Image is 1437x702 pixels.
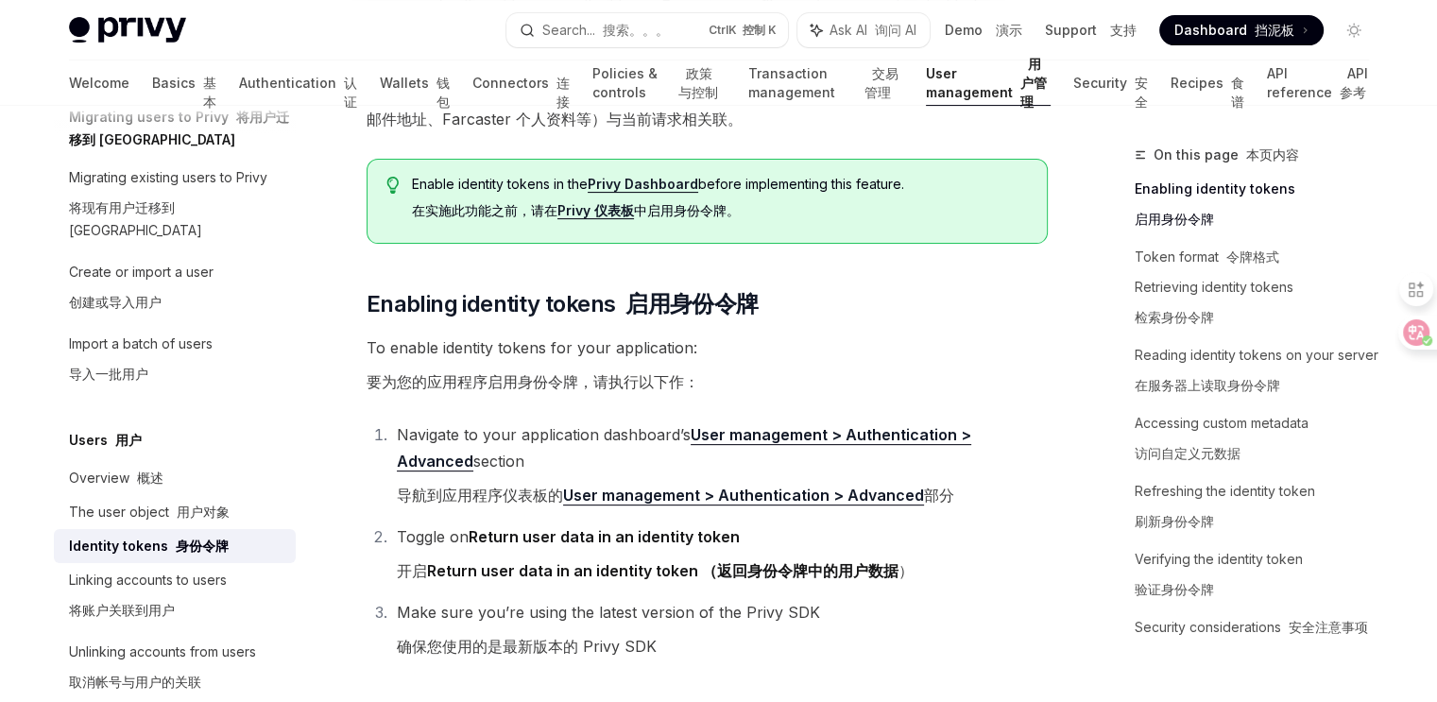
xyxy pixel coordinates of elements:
[69,166,284,249] div: Migrating existing users to Privy
[1135,408,1384,476] a: Accessing custom metadata访问自定义元数据
[1171,60,1244,106] a: Recipes 食谱
[54,255,296,327] a: Create or import a user创建或导入用户
[945,21,1022,40] a: Demo 演示
[1154,144,1299,166] span: On this page
[1110,22,1137,38] font: 支持
[1174,21,1294,40] span: Dashboard
[1135,340,1384,408] a: Reading identity tokens on your server在服务器上读取身份令牌
[1135,445,1240,461] font: 访问自定义元数据
[54,563,296,635] a: Linking accounts to users将账户关联到用户
[1135,75,1148,110] font: 安全
[1246,146,1299,163] font: 本页内容
[412,202,740,219] font: 在实施此功能之前，请在 中启用身份令牌。
[69,294,162,310] font: 创建或导入用户
[1135,476,1384,544] a: Refreshing the identity token刷新身份令牌
[563,486,924,505] a: User management > Authentication > Advanced
[830,21,916,40] span: Ask AI
[69,641,256,701] div: Unlinking accounts from users
[54,161,296,255] a: Migrating existing users to Privy将现有用户迁移到 [GEOGRAPHIC_DATA]
[69,333,213,393] div: Import a batch of users
[1135,242,1384,272] a: Token format 令牌格式
[380,60,450,106] a: Wallets 钱包
[748,60,904,106] a: Transaction management 交易管理
[1135,377,1280,393] font: 在服务器上读取身份令牌
[603,22,669,38] font: 搜索。。。
[54,327,296,399] a: Import a batch of users导入一批用户
[177,504,230,520] font: 用户对象
[864,65,898,100] font: 交易管理
[54,461,296,495] a: Overview 概述
[391,421,1048,516] li: Navigate to your application dashboard’s section
[1020,56,1047,110] font: 用户管理
[1226,248,1279,265] font: 令牌格式
[367,334,1048,402] span: To enable identity tokens for your application:
[412,175,1027,228] span: Enable identity tokens in the before implementing this feature.
[996,22,1022,38] font: 演示
[542,19,669,42] div: Search...
[472,60,570,106] a: Connectors 连接
[1340,65,1368,100] font: API 参考
[709,23,777,38] span: Ctrl K
[1135,272,1384,340] a: Retrieving identity tokens检索身份令牌
[469,527,740,546] strong: Return user data in an identity token
[1135,211,1214,227] font: 启用身份令牌
[797,13,930,47] button: Ask AI 询问 AI
[1289,619,1368,635] font: 安全注意事项
[1073,60,1148,106] a: Security 安全
[176,538,229,554] font: 身份令牌
[1135,513,1214,529] font: 刷新身份令牌
[1255,22,1294,38] font: 挡泥板
[54,495,296,529] a: The user object 用户对象
[588,176,698,193] a: Privy Dashboard
[69,429,142,452] h5: Users
[69,467,163,489] div: Overview
[397,637,657,656] font: 确保您使用的是最新版本的 Privy SDK
[69,501,230,523] div: The user object
[152,60,216,106] a: Basics 基本
[69,602,175,618] font: 将账户关联到用户
[367,289,759,319] span: Enabling identity tokens
[926,60,1050,106] a: User management 用户管理
[1267,60,1369,106] a: API reference API 参考
[69,199,202,238] font: 将现有用户迁移到 [GEOGRAPHIC_DATA]
[556,75,570,110] font: 连接
[137,470,163,486] font: 概述
[344,75,357,110] font: 认证
[54,529,296,563] a: Identity tokens 身份令牌
[239,60,357,106] a: Authentication 认证
[592,60,726,106] a: Policies & controls 政策与控制
[69,569,227,629] div: Linking accounts to users
[1339,15,1369,45] button: Toggle dark mode
[69,60,129,106] a: Welcome
[557,202,634,219] a: Privy 仪表板
[427,561,898,580] strong: Return user data in an identity token （返回身份令牌中的用户数据
[397,486,954,505] font: 导航到应用程序仪表板的 部分
[115,432,142,448] font: 用户
[1135,309,1214,325] font: 检索身份令牌
[69,17,186,43] img: light logo
[1045,21,1137,40] a: Support 支持
[1159,15,1324,45] a: Dashboard 挡泥板
[506,13,788,47] button: Search... 搜索。。。CtrlK 控制 K
[1135,544,1384,612] a: Verifying the identity token验证身份令牌
[1135,612,1384,642] a: Security considerations 安全注意事项
[203,75,216,110] font: 基本
[391,599,1048,667] li: Make sure you’re using the latest version of the Privy SDK
[69,366,148,382] font: 导入一批用户
[69,261,214,321] div: Create or import a user
[1135,581,1214,597] font: 验证身份令牌
[1231,75,1244,110] font: 食谱
[69,674,201,690] font: 取消帐号与用户的关联
[367,372,699,391] font: 要为您的应用程序启用身份令牌，请执行以下作：
[436,75,450,110] font: 钱包
[386,177,400,194] svg: Tip
[1135,174,1384,242] a: Enabling identity tokens启用身份令牌
[69,535,229,557] div: Identity tokens
[678,65,718,100] font: 政策与控制
[397,561,914,580] font: 开启 ）
[391,523,1048,591] li: Toggle on
[625,290,758,317] font: 启用身份令牌
[875,22,916,38] font: 询问 AI
[743,23,777,37] font: 控制 K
